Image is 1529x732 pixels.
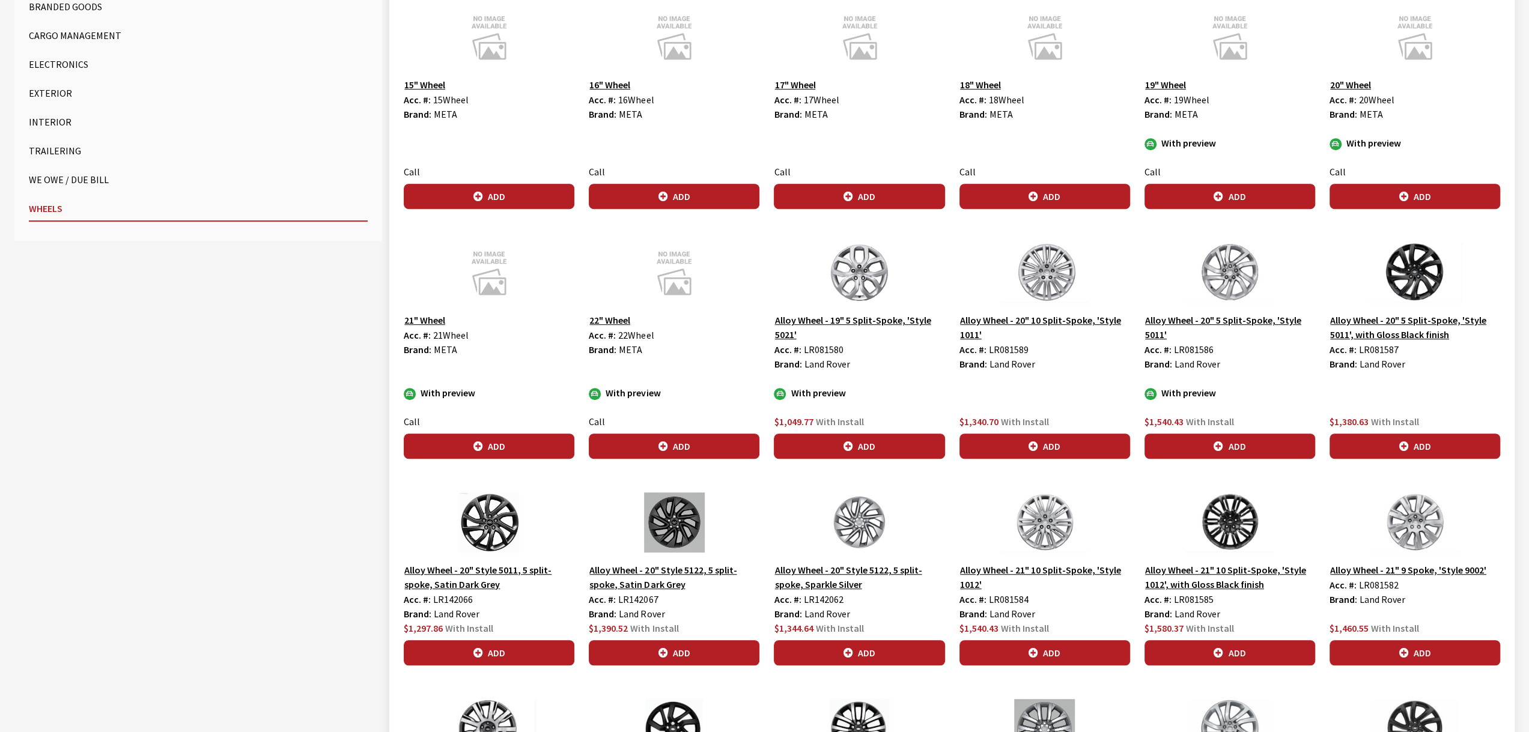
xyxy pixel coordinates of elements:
label: Acc. #: [404,592,431,606]
span: With Install [630,622,678,634]
button: 18" Wheel [959,77,1002,92]
label: Brand: [959,107,987,121]
button: Wheels [29,196,368,222]
label: Brand: [774,107,801,121]
span: META [804,108,827,120]
button: Alloy Wheel - 21" 10 Split-Spoke, 'Style 1012' [959,562,1130,592]
label: Acc. #: [404,328,431,342]
button: We Owe / Due Bill [29,168,368,192]
div: With preview [1330,136,1500,150]
span: META [619,108,642,120]
label: Acc. #: [1330,92,1357,107]
label: Call [1330,165,1346,179]
span: LR081585 [1174,593,1214,605]
img: Image for Alloy Wheel - 21&quot; 9 Spoke, &#39;Style 9002&#39; [1330,492,1500,552]
label: Acc. #: [959,342,986,357]
label: Acc. #: [959,592,986,606]
span: Land Rover [1360,358,1405,370]
span: 16Wheel [618,94,654,106]
label: Brand: [404,606,431,621]
button: Alloy Wheel - 19" 5 Split-Spoke, 'Style 5021' [774,312,944,342]
div: With preview [404,386,574,400]
span: $1,460.55 [1330,622,1369,634]
img: Image for 15&quot; Wheel [404,7,574,67]
button: Add [1330,184,1500,209]
label: Acc. #: [1144,342,1172,357]
button: 16" Wheel [589,77,631,92]
span: Land Rover [989,358,1035,370]
img: Image for 16&quot; Wheel [589,7,759,67]
span: Land Rover [804,608,850,620]
span: META [1175,108,1198,120]
label: Acc. #: [1330,342,1357,357]
span: 19Wheel [1174,94,1209,106]
span: Land Rover [1360,593,1405,605]
button: 15" Wheel [404,77,446,92]
span: With Install [1001,622,1049,634]
button: Add [774,434,944,459]
button: Exterior [29,81,368,105]
button: Alloy Wheel - 21" 9 Spoke, 'Style 9002' [1330,562,1487,578]
label: Brand: [1330,592,1357,606]
span: 18Wheel [989,94,1024,106]
span: $1,390.52 [589,622,628,634]
img: Image for 19&quot; Wheel [1144,7,1315,67]
label: Brand: [404,107,431,121]
button: Cargo Management [29,23,368,47]
span: $1,580.37 [1144,622,1184,634]
span: LR081582 [1359,579,1399,591]
label: Acc. #: [404,92,431,107]
span: LR142067 [618,593,658,605]
button: Alloy Wheel - 20" 10 Split-Spoke, 'Style 1011' [959,312,1130,342]
button: Add [1144,434,1315,459]
label: Call [404,165,420,179]
label: Brand: [1330,357,1357,371]
span: $1,297.86 [404,622,443,634]
div: With preview [1144,136,1315,150]
div: With preview [1144,386,1315,400]
span: With Install [1371,622,1419,634]
button: Add [959,434,1130,459]
label: Acc. #: [1144,592,1172,606]
span: 15Wheel [433,94,469,106]
img: Image for Alloy Wheel - 20&quot; 10 Split-Spoke, &#39;Style 1011&#39; [959,243,1130,303]
span: LR081580 [803,343,843,355]
label: Acc. #: [589,92,616,107]
span: META [434,108,457,120]
span: With Install [815,416,863,428]
button: Add [589,184,759,209]
label: Brand: [774,357,801,371]
label: Brand: [589,342,616,357]
button: Alloy Wheel - 21" 10 Split-Spoke, 'Style 1012', with Gloss Black finish [1144,562,1315,592]
label: Brand: [1144,107,1172,121]
label: Call [589,414,605,429]
span: LR081589 [989,343,1029,355]
span: LR081584 [989,593,1029,605]
button: Interior [29,110,368,134]
span: LR142066 [433,593,473,605]
span: With Install [815,622,863,634]
span: Land Rover [1175,608,1220,620]
button: 20" Wheel [1330,77,1372,92]
label: Acc. #: [959,92,986,107]
button: Add [589,434,759,459]
button: Add [589,640,759,665]
button: Add [1330,640,1500,665]
button: Add [404,640,574,665]
button: Add [1144,184,1315,209]
label: Call [404,414,420,429]
span: Land Rover [619,608,664,620]
span: META [619,343,642,355]
img: Image for Alloy Wheel - 19&quot; 5 Split-Spoke, &#39;Style 5021&#39; [774,243,944,303]
label: Call [959,165,976,179]
span: LR142062 [803,593,843,605]
label: Brand: [959,606,987,621]
span: 20Wheel [1359,94,1394,106]
label: Brand: [1330,107,1357,121]
span: $1,380.63 [1330,416,1369,428]
button: Add [1144,640,1315,665]
label: Brand: [774,606,801,621]
img: Image for Alloy Wheel - 20&quot; Style 5122, 5 split-spoke, Satin Dark Grey [589,492,759,552]
span: META [434,343,457,355]
button: 21" Wheel [404,312,446,328]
